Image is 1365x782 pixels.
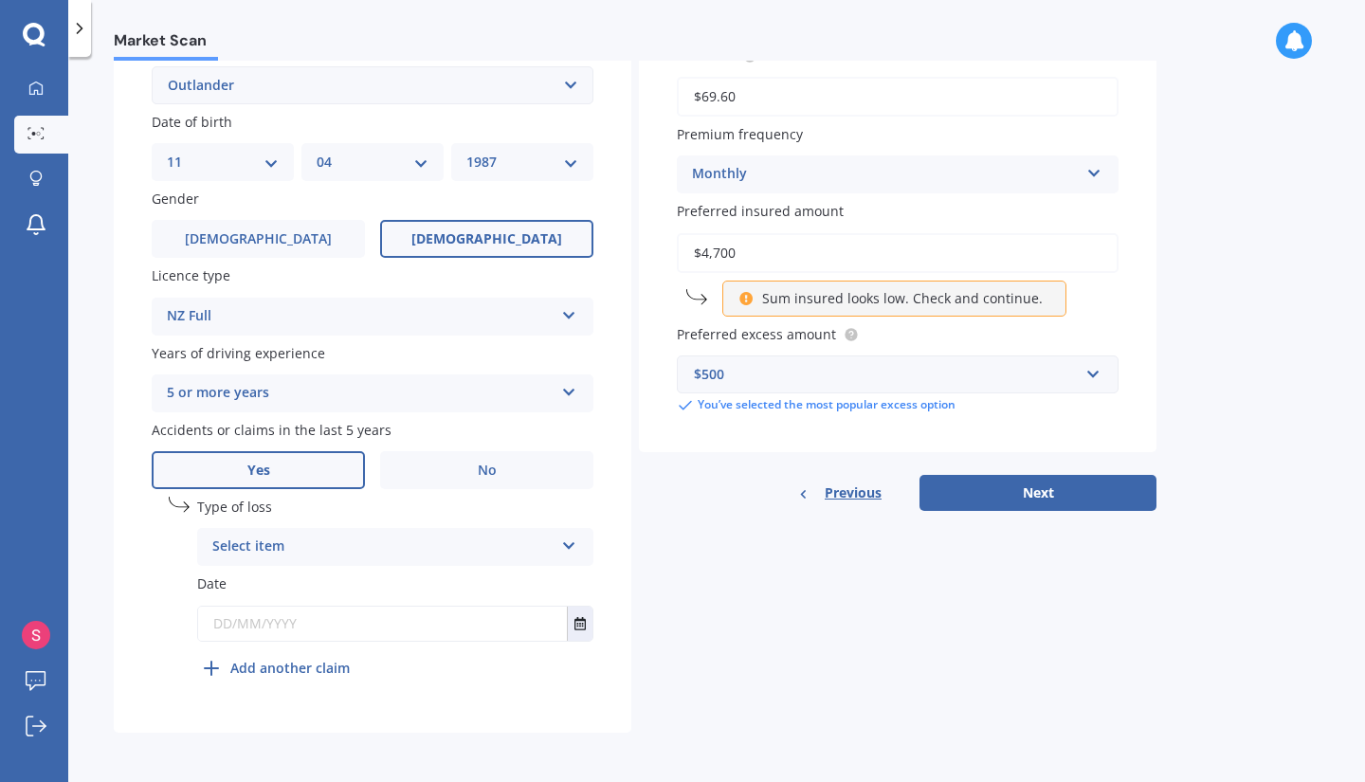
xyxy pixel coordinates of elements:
span: Accidents or claims in the last 5 years [152,421,391,439]
div: Monthly [692,163,1079,186]
span: Type of loss [197,498,272,516]
button: Next [919,475,1156,511]
span: Preferred insured amount [677,203,844,221]
div: $500 [694,364,1079,385]
span: Years of driving experience [152,344,325,362]
div: NZ Full [167,305,554,328]
span: [DEMOGRAPHIC_DATA] [185,231,332,247]
span: Previous [825,479,882,507]
span: No [478,463,497,479]
p: Sum insured looks low. Check and continue. [762,289,1043,308]
span: [DEMOGRAPHIC_DATA] [411,231,562,247]
span: Date [197,575,227,593]
button: Select date [567,607,592,641]
span: Premium frequency [677,125,803,143]
div: 5 or more years [167,382,554,405]
input: Enter amount [677,233,1119,273]
span: Licence type [152,267,230,285]
span: Market Scan [114,31,218,57]
input: DD/MM/YYYY [198,607,567,641]
span: Yes [247,463,270,479]
img: ACg8ocIcVf3EcW96NcATJx1w9qbm6uKenQmJVzU1z5pyhpbBDcDwNQ=s96-c [22,621,50,649]
span: Gender [152,190,199,208]
b: Add another claim [230,658,350,678]
span: Date of birth [152,113,232,131]
span: Preferred excess amount [677,325,836,343]
input: Enter premium [677,77,1119,117]
div: Select item [212,536,554,558]
div: You’ve selected the most popular excess option [677,397,1119,414]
